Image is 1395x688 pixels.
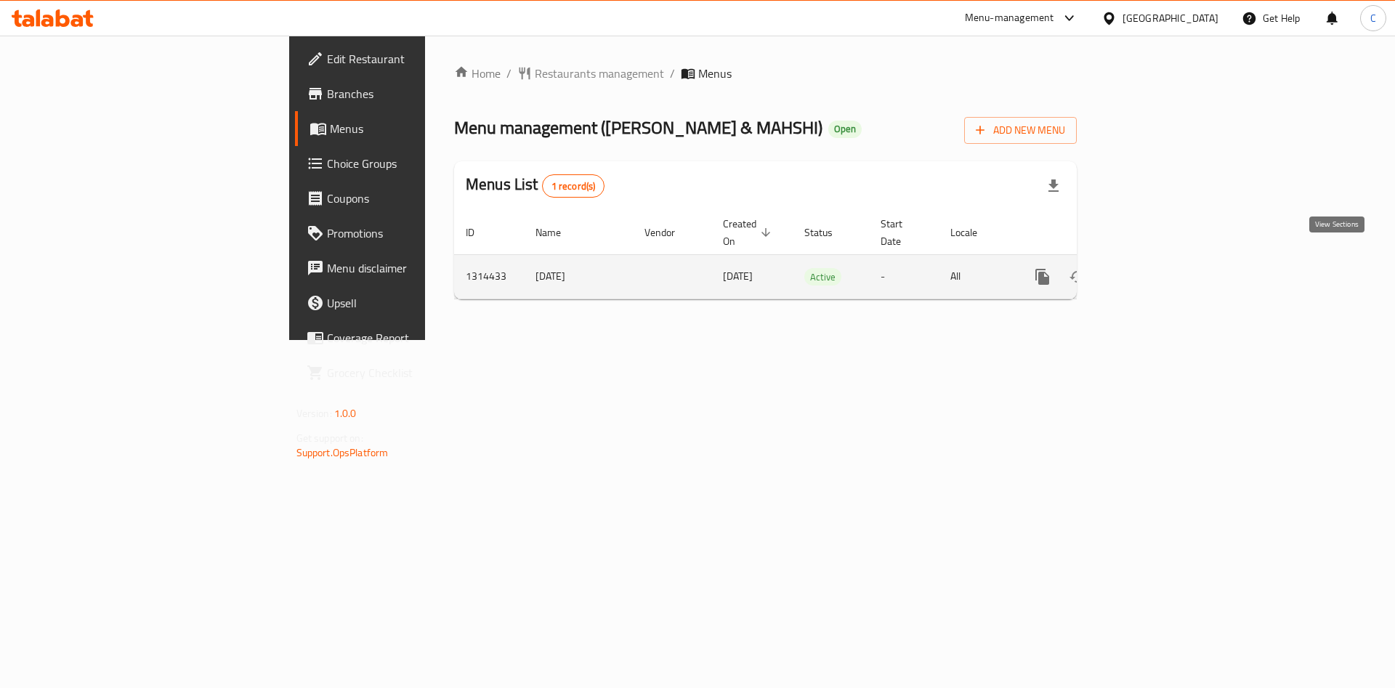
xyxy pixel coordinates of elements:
[939,254,1014,299] td: All
[950,224,996,241] span: Locale
[296,404,332,423] span: Version:
[295,320,522,355] a: Coverage Report
[295,76,522,111] a: Branches
[327,224,511,242] span: Promotions
[327,50,511,68] span: Edit Restaurant
[535,224,580,241] span: Name
[334,404,357,423] span: 1.0.0
[295,251,522,286] a: Menu disclaimer
[804,224,852,241] span: Status
[295,146,522,181] a: Choice Groups
[542,174,605,198] div: Total records count
[295,111,522,146] a: Menus
[1025,259,1060,294] button: more
[295,41,522,76] a: Edit Restaurant
[543,179,604,193] span: 1 record(s)
[295,181,522,216] a: Coupons
[698,65,732,82] span: Menus
[466,174,604,198] h2: Menus List
[296,429,363,448] span: Get support on:
[454,211,1176,299] table: enhanced table
[454,65,1077,82] nav: breadcrumb
[1370,10,1376,26] span: C
[327,259,511,277] span: Menu disclaimer
[330,120,511,137] span: Menus
[295,216,522,251] a: Promotions
[644,224,694,241] span: Vendor
[804,269,841,286] span: Active
[327,190,511,207] span: Coupons
[965,9,1054,27] div: Menu-management
[723,267,753,286] span: [DATE]
[466,224,493,241] span: ID
[1060,259,1095,294] button: Change Status
[296,443,389,462] a: Support.OpsPlatform
[1036,169,1071,203] div: Export file
[828,121,862,138] div: Open
[524,254,633,299] td: [DATE]
[454,111,822,144] span: Menu management ( [PERSON_NAME] & MAHSHI )
[869,254,939,299] td: -
[327,364,511,381] span: Grocery Checklist
[804,268,841,286] div: Active
[881,215,921,250] span: Start Date
[976,121,1065,139] span: Add New Menu
[295,355,522,390] a: Grocery Checklist
[723,215,775,250] span: Created On
[327,329,511,347] span: Coverage Report
[828,123,862,135] span: Open
[517,65,664,82] a: Restaurants management
[327,85,511,102] span: Branches
[535,65,664,82] span: Restaurants management
[1123,10,1218,26] div: [GEOGRAPHIC_DATA]
[295,286,522,320] a: Upsell
[964,117,1077,144] button: Add New Menu
[670,65,675,82] li: /
[327,155,511,172] span: Choice Groups
[327,294,511,312] span: Upsell
[1014,211,1176,255] th: Actions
